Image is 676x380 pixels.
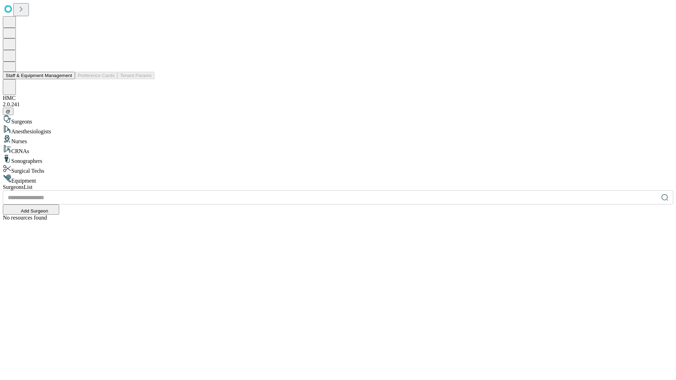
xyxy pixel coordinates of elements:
[3,101,673,108] div: 2.0.241
[75,72,117,79] button: Preference Cards
[3,145,673,154] div: CRNAs
[3,108,13,115] button: @
[3,115,673,125] div: Surgeons
[3,204,59,215] button: Add Surgeon
[21,208,48,214] span: Add Surgeon
[3,174,673,184] div: Equipment
[3,154,673,164] div: Sonographers
[117,72,155,79] button: Tenant Params
[3,164,673,174] div: Surgical Techs
[6,109,11,114] span: @
[3,215,673,221] div: No resources found
[3,72,75,79] button: Staff & Equipment Management
[3,184,673,190] div: Surgeons List
[3,135,673,145] div: Nurses
[3,125,673,135] div: Anesthesiologists
[3,95,673,101] div: HMC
